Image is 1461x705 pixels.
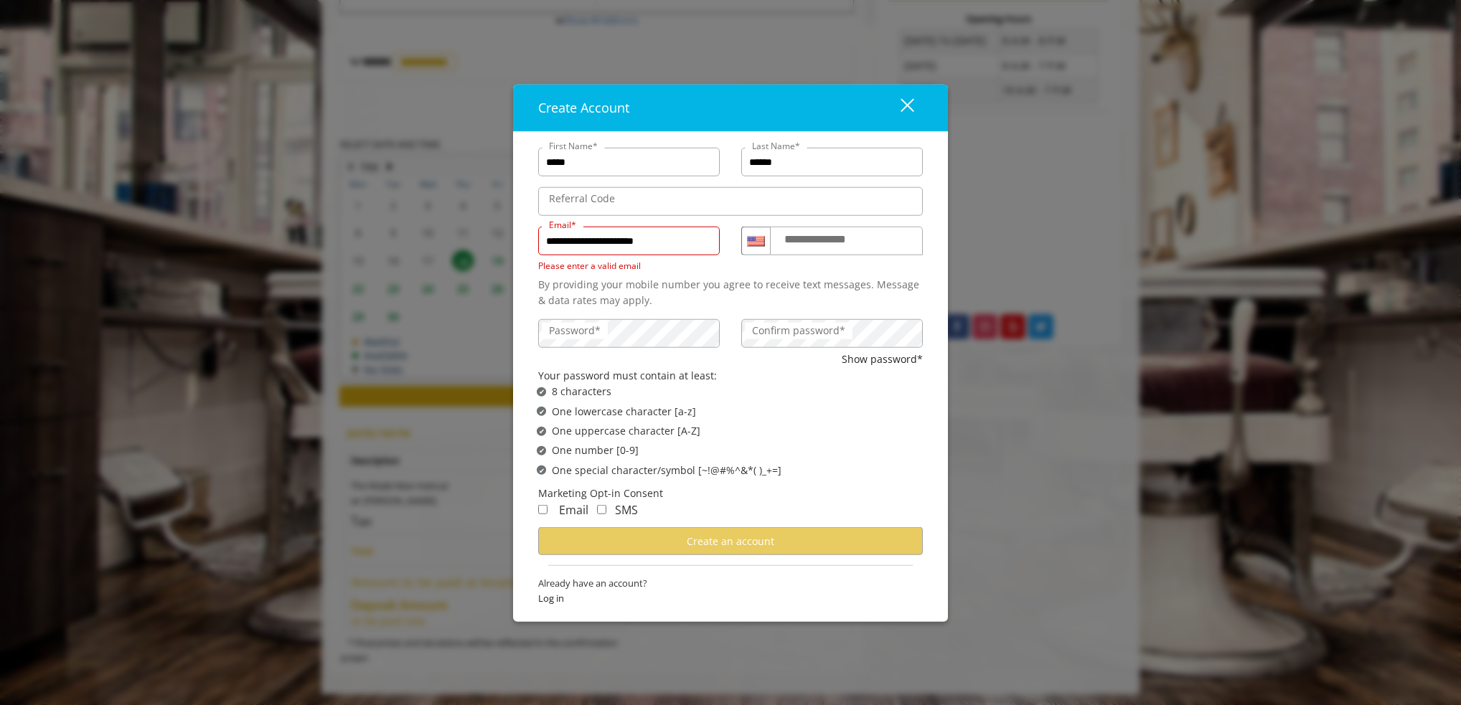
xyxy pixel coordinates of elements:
[538,527,923,555] button: Create an account
[745,139,807,153] label: Last Name*
[539,386,545,397] span: ✔
[538,576,923,591] span: Already have an account?
[538,319,720,348] input: Password
[552,403,696,419] span: One lowercase character [a-z]
[542,191,622,207] label: Referral Code
[552,462,781,478] span: One special character/symbol [~!@#%^&*( )_+=]
[552,423,700,439] span: One uppercase character [A-Z]
[542,323,608,339] label: Password*
[539,465,545,476] span: ✔
[538,99,629,116] span: Create Account
[741,319,923,348] input: ConfirmPassword
[552,443,639,458] span: One number [0-9]
[538,227,720,255] input: Email
[538,505,548,514] input: Receive Marketing Email
[538,259,720,273] div: Please enter a valid email
[615,502,638,518] span: SMS
[538,148,720,176] input: FirstName
[538,591,923,606] span: Log in
[741,148,923,176] input: Lastname
[884,98,913,119] div: close dialog
[874,93,923,123] button: close dialog
[559,502,588,518] span: Email
[597,505,606,514] input: Receive Marketing SMS
[687,534,774,547] span: Create an account
[552,384,611,399] span: 8 characters
[542,218,583,232] label: Email*
[538,276,923,308] div: By providing your mobile number you agree to receive text messages. Message & data rates may apply.
[745,323,852,339] label: Confirm password*
[538,187,923,216] input: ReferralCode
[539,445,545,456] span: ✔
[539,425,545,437] span: ✔
[538,486,923,501] div: Marketing Opt-in Consent
[741,227,770,255] div: Country
[538,367,923,383] div: Your password must contain at least:
[539,405,545,417] span: ✔
[542,139,605,153] label: First Name*
[842,351,923,367] button: Show password*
